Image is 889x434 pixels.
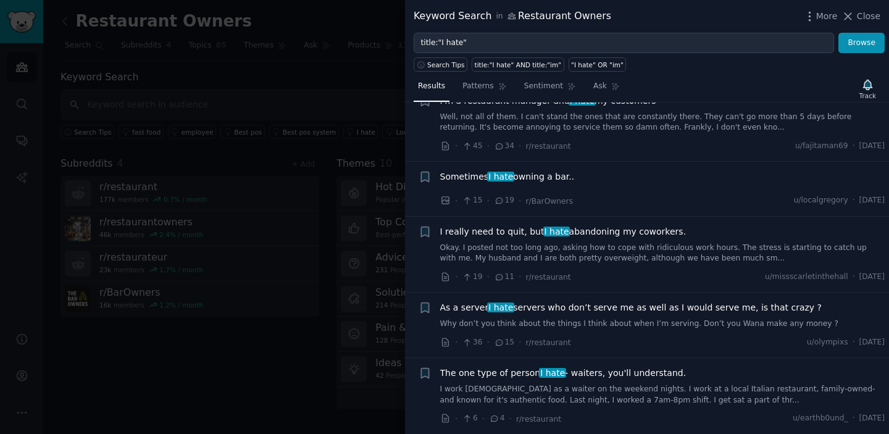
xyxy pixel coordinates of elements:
[519,336,521,349] span: ·
[462,141,482,152] span: 45
[458,77,511,102] a: Patterns
[569,57,627,72] a: "I hate" OR "im"
[494,272,514,283] span: 11
[853,141,855,152] span: ·
[520,77,580,102] a: Sentiment
[765,272,848,283] span: u/missscarletinthehall
[487,172,514,182] span: I hate
[853,413,855,424] span: ·
[569,96,596,106] span: I hate
[526,142,571,151] span: r/restaurant
[526,273,571,282] span: r/restaurant
[440,301,822,314] a: As a serverI hateservers who don’t serve me as well as I would serve me, is that crazy ?
[440,319,885,330] a: Why don’t you think about the things I think about when I’m serving. Don’t you Wana make any money ?
[859,337,885,348] span: [DATE]
[487,194,490,207] span: ·
[519,140,521,152] span: ·
[859,272,885,283] span: [DATE]
[526,338,571,347] span: r/restaurant
[462,337,482,348] span: 36
[794,195,848,206] span: u/localgregory
[487,336,490,349] span: ·
[795,141,848,152] span: u/fajitaman69
[440,367,687,380] a: The one type of personI hate- waiters, you'll understand.
[482,412,485,425] span: ·
[494,195,514,206] span: 19
[440,243,885,264] a: Okay. I posted not too long ago, asking how to cope with ridiculous work hours. The stress is sta...
[509,412,512,425] span: ·
[803,10,838,23] button: More
[462,413,477,424] span: 6
[496,11,503,22] span: in
[489,413,504,424] span: 4
[859,195,885,206] span: [DATE]
[853,195,855,206] span: ·
[462,81,493,92] span: Patterns
[539,368,566,378] span: I hate
[487,303,514,312] span: I hate
[455,336,457,349] span: ·
[462,272,482,283] span: 19
[440,225,687,238] span: I really need to quit, but abandoning my coworkers.
[414,57,467,72] button: Search Tips
[519,194,521,207] span: ·
[589,77,624,102] a: Ask
[455,194,457,207] span: ·
[472,57,564,72] a: title:"I hate" AND title:"im"
[571,61,624,69] div: "I hate" OR "im"
[859,141,885,152] span: [DATE]
[487,140,490,152] span: ·
[593,81,607,92] span: Ask
[487,270,490,283] span: ·
[455,270,457,283] span: ·
[494,141,514,152] span: 34
[440,301,822,314] span: As a server servers who don’t serve me as well as I would serve me, is that crazy ?
[440,170,575,183] span: Sometimes owning a bar..
[807,337,848,348] span: u/olympixs
[855,76,880,102] button: Track
[494,337,514,348] span: 15
[414,33,834,54] input: Try a keyword related to your business
[414,77,449,102] a: Results
[816,10,838,23] span: More
[440,384,885,406] a: I work [DEMOGRAPHIC_DATA] as a waiter on the weekend nights. I work at a local Italian restaurant...
[455,412,457,425] span: ·
[414,9,611,24] div: Keyword Search Restaurant Owners
[853,337,855,348] span: ·
[440,112,885,133] a: Well, not all of them. I can't stand the ones that are constantly there. They can't go more than ...
[543,227,570,236] span: I hate
[526,197,574,206] span: r/BarOwners
[857,10,880,23] span: Close
[440,170,575,183] a: SometimesI hateowning a bar..
[793,413,848,424] span: u/earthb0und_
[859,91,876,100] div: Track
[853,272,855,283] span: ·
[455,140,457,152] span: ·
[524,81,563,92] span: Sentiment
[440,367,687,380] span: The one type of person - waiters, you'll understand.
[841,10,880,23] button: Close
[462,195,482,206] span: 15
[440,225,687,238] a: I really need to quit, butI hateabandoning my coworkers.
[519,270,521,283] span: ·
[859,413,885,424] span: [DATE]
[475,61,562,69] div: title:"I hate" AND title:"im"
[516,415,561,424] span: r/restaurant
[427,61,465,69] span: Search Tips
[838,33,885,54] button: Browse
[418,81,445,92] span: Results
